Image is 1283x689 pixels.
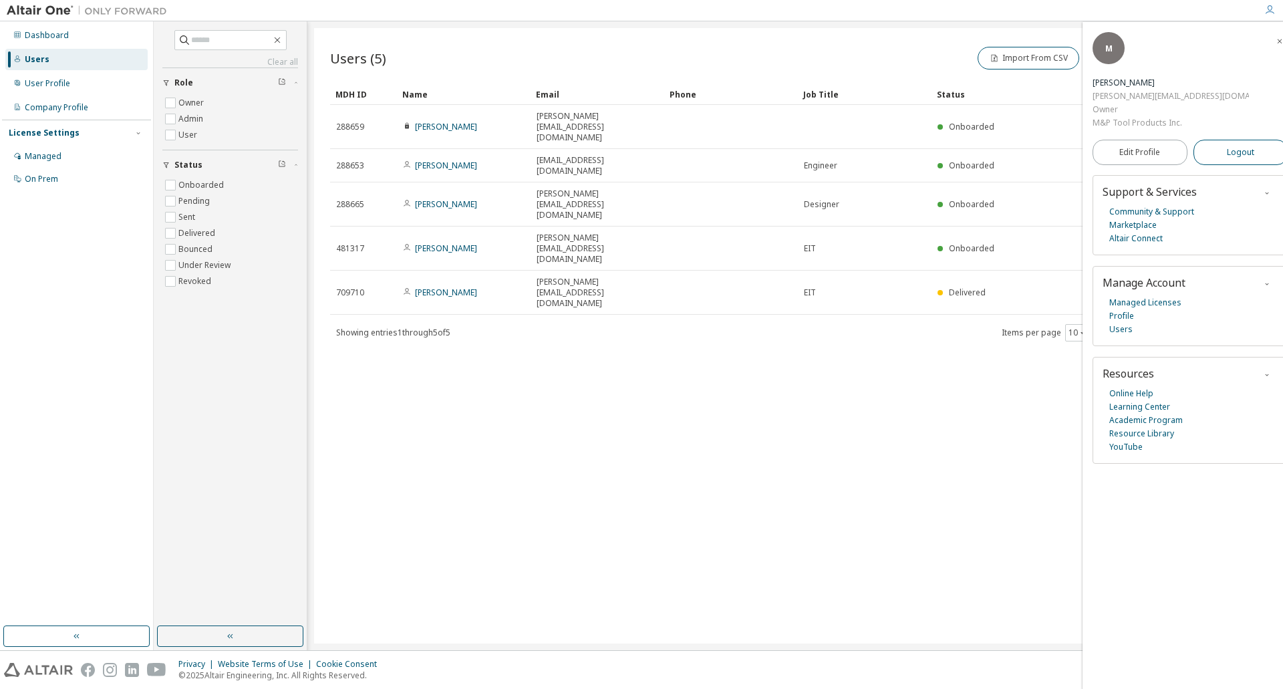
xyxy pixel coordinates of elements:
[178,225,218,241] label: Delivered
[178,670,385,681] p: © 2025 Altair Engineering, Inc. All Rights Reserved.
[1109,387,1153,400] a: Online Help
[336,243,364,254] span: 481317
[949,160,994,171] span: Onboarded
[178,127,200,143] label: User
[336,122,364,132] span: 288659
[1109,296,1181,309] a: Managed Licenses
[174,78,193,88] span: Role
[949,121,994,132] span: Onboarded
[949,243,994,254] span: Onboarded
[125,663,139,677] img: linkedin.svg
[178,111,206,127] label: Admin
[415,198,477,210] a: [PERSON_NAME]
[536,84,659,105] div: Email
[415,160,477,171] a: [PERSON_NAME]
[670,84,793,105] div: Phone
[402,84,525,105] div: Name
[1109,323,1133,336] a: Users
[1103,184,1197,199] span: Support & Services
[1109,440,1143,454] a: YouTube
[25,54,49,65] div: Users
[1109,400,1170,414] a: Learning Center
[1068,327,1087,338] button: 10
[335,84,392,105] div: MDH ID
[1093,76,1249,90] div: Mihai Enescu
[537,155,658,176] span: [EMAIL_ADDRESS][DOMAIN_NAME]
[178,177,227,193] label: Onboarded
[162,68,298,98] button: Role
[25,151,61,162] div: Managed
[537,233,658,265] span: [PERSON_NAME][EMAIL_ADDRESS][DOMAIN_NAME]
[4,663,73,677] img: altair_logo.svg
[537,188,658,221] span: [PERSON_NAME][EMAIL_ADDRESS][DOMAIN_NAME]
[1103,366,1154,381] span: Resources
[336,199,364,210] span: 288665
[178,273,214,289] label: Revoked
[25,174,58,184] div: On Prem
[1105,43,1113,54] span: M
[978,47,1079,70] button: Import From CSV
[415,121,477,132] a: [PERSON_NAME]
[103,663,117,677] img: instagram.svg
[25,78,70,89] div: User Profile
[804,243,816,254] span: EIT
[218,659,316,670] div: Website Terms of Use
[178,241,215,257] label: Bounced
[81,663,95,677] img: facebook.svg
[336,327,450,338] span: Showing entries 1 through 5 of 5
[1109,232,1163,245] a: Altair Connect
[178,95,206,111] label: Owner
[278,160,286,170] span: Clear filter
[415,243,477,254] a: [PERSON_NAME]
[7,4,174,17] img: Altair One
[336,287,364,298] span: 709710
[278,78,286,88] span: Clear filter
[178,257,233,273] label: Under Review
[1093,116,1249,130] div: M&P Tool Products Inc.
[162,150,298,180] button: Status
[537,277,658,309] span: [PERSON_NAME][EMAIL_ADDRESS][DOMAIN_NAME]
[25,102,88,113] div: Company Profile
[1093,103,1249,116] div: Owner
[1093,140,1187,165] a: Edit Profile
[1109,205,1194,219] a: Community & Support
[804,199,839,210] span: Designer
[9,128,80,138] div: License Settings
[178,193,212,209] label: Pending
[1119,147,1160,158] span: Edit Profile
[949,287,986,298] span: Delivered
[1002,324,1090,341] span: Items per page
[25,30,69,41] div: Dashboard
[330,49,386,67] span: Users (5)
[804,287,816,298] span: EIT
[803,84,926,105] div: Job Title
[537,111,658,143] span: [PERSON_NAME][EMAIL_ADDRESS][DOMAIN_NAME]
[336,160,364,171] span: 288653
[1103,275,1185,290] span: Manage Account
[1093,90,1249,103] div: [PERSON_NAME][EMAIL_ADDRESS][DOMAIN_NAME]
[178,209,198,225] label: Sent
[174,160,202,170] span: Status
[147,663,166,677] img: youtube.svg
[1109,219,1157,232] a: Marketplace
[1109,309,1134,323] a: Profile
[1109,414,1183,427] a: Academic Program
[178,659,218,670] div: Privacy
[949,198,994,210] span: Onboarded
[316,659,385,670] div: Cookie Consent
[937,84,1191,105] div: Status
[1227,146,1254,159] span: Logout
[1109,427,1174,440] a: Resource Library
[804,160,837,171] span: Engineer
[415,287,477,298] a: [PERSON_NAME]
[162,57,298,67] a: Clear all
